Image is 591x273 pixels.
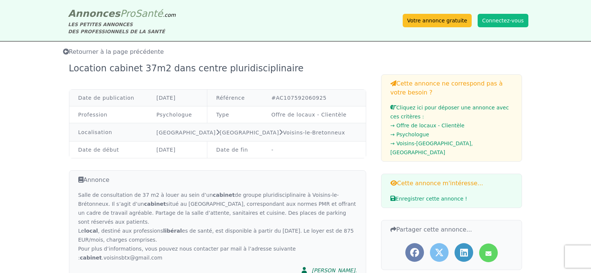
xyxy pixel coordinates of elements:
[147,90,207,106] td: [DATE]
[390,121,513,130] li: → Offre de locaux - Clientèle
[430,243,449,262] a: Partager l'annonce sur Twitter
[120,8,135,19] span: Pro
[151,255,154,261] span: c
[78,190,357,262] div: Salle de consultation de 37 m2 à louer au sein d’un de groupe pluridisciplinaire à Voisins-le-Bré...
[207,90,262,106] td: Référence
[69,90,148,106] td: Date de publication
[390,139,513,157] li: → Voisins-[GEOGRAPHIC_DATA], [GEOGRAPHIC_DATA]
[69,142,148,158] td: Date de début
[163,228,182,234] strong: libéral
[69,106,148,123] td: Profession
[115,255,119,261] span: n
[119,255,121,261] span: s
[78,175,357,184] h3: Annonce
[68,21,176,35] div: LES PETITES ANNONCES DES PROFESSIONNELS DE LA SANTÉ
[114,255,115,261] span: i
[390,225,513,234] h3: Partager cette annonce...
[263,90,366,106] td: #AC107592060925
[148,255,150,261] span: l
[84,228,98,234] strong: local
[479,243,498,262] a: Partager l'annonce par mail
[283,130,345,136] a: Voisins-le-Bretonneux
[390,196,467,202] span: Enregistrer cette annonce !
[390,179,513,188] h3: Cette annonce m'intéresse...
[135,8,163,19] span: Santé
[220,130,279,136] a: [GEOGRAPHIC_DATA]
[207,106,262,123] td: Type
[403,14,472,27] a: Votre annonce gratuite
[390,130,513,139] li: → Psychologue
[157,255,163,261] span: m
[63,48,164,55] span: Retourner à la page précédente
[110,255,111,261] span: i
[68,8,120,19] span: Annonces
[213,192,235,198] strong: cabinet
[63,49,69,55] i: Retourner à la liste
[80,255,102,261] strong: cabinet
[103,255,106,261] span: v
[144,255,147,261] span: a
[107,255,110,261] span: o
[111,255,114,261] span: s
[156,130,216,136] a: [GEOGRAPHIC_DATA]
[207,142,262,158] td: Date de fin
[154,255,157,261] span: o
[405,243,424,262] a: Partager l'annonce sur Facebook
[144,201,166,207] strong: cabinet
[122,255,125,261] span: b
[135,255,138,261] span: g
[163,12,176,18] span: .com
[138,255,144,261] span: m
[390,105,513,157] a: Cliquez ici pour déposer une annonce avec ces critères :→ Offre de locaux - Clientèle→ Psychologu...
[68,8,176,19] a: AnnoncesProSanté.com
[147,142,207,158] td: [DATE]
[271,112,347,118] a: Offre de locaux - Clientèle
[147,255,148,261] span: i
[478,14,528,27] button: Connectez-vous
[263,142,366,158] td: -
[127,255,130,261] span: x
[156,112,192,118] a: Psychologue
[455,243,473,262] a: Partager l'annonce sur LinkedIn
[69,62,308,74] div: Location cabinet 37m2 dans centre pluridisciplinaire
[390,79,513,97] h3: Cette annonce ne correspond pas à votre besoin ?
[69,123,148,142] td: Localisation
[125,255,127,261] span: t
